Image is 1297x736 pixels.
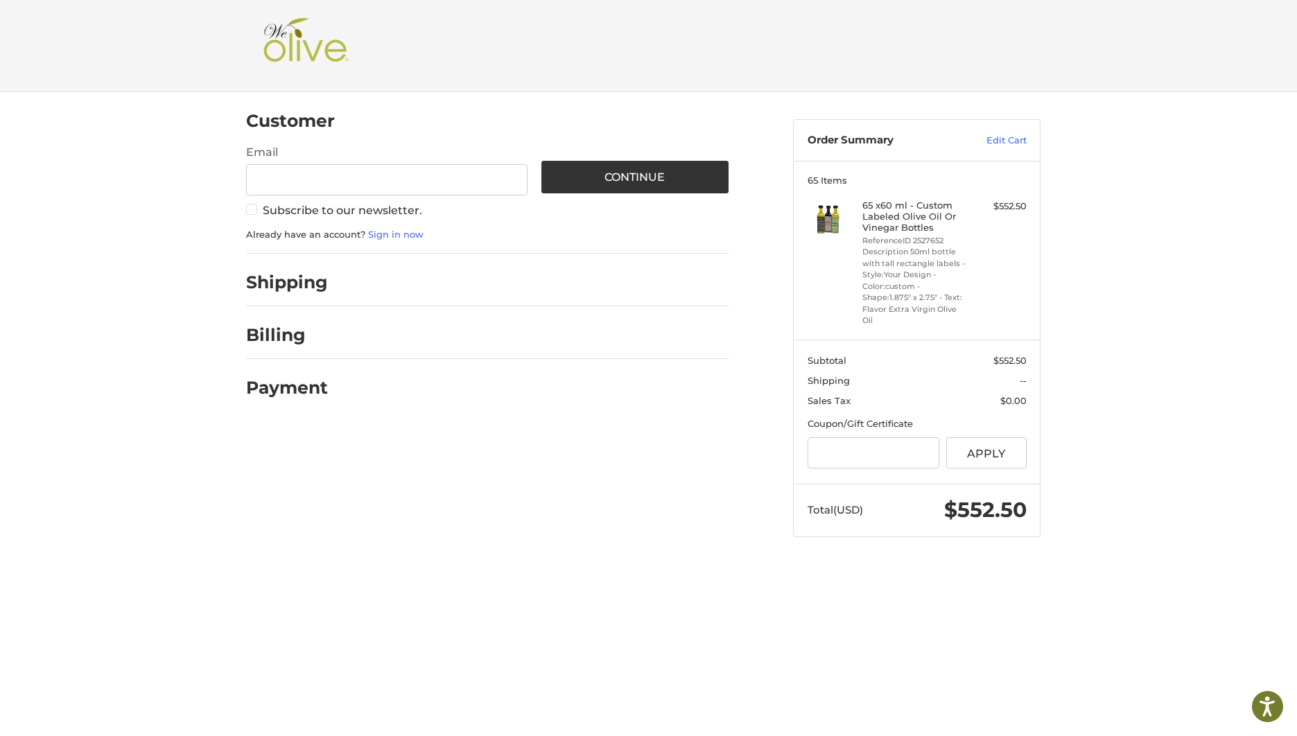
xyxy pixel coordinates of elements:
[862,304,968,326] li: Flavor Extra Virgin Olive Oil
[808,175,1027,186] h3: 65 Items
[541,161,729,193] button: Continue
[19,21,157,32] p: We're away right now. Please check back later!
[944,497,1027,523] span: $552.50
[263,204,422,217] span: Subscribe to our newsletter.
[246,377,328,398] h2: Payment
[1020,375,1027,386] span: --
[862,200,968,234] h4: 65 x 60 ml - Custom Labeled Olive Oil Or Vinegar Bottles
[808,355,846,366] span: Subtotal
[808,503,863,516] span: Total (USD)
[246,324,327,346] h2: Billing
[946,437,1027,468] button: Apply
[957,134,1027,148] a: Edit Cart
[808,375,850,386] span: Shipping
[368,229,424,240] a: Sign in now
[808,134,957,148] h3: Order Summary
[972,200,1027,213] div: $552.50
[260,18,353,73] img: Shop We Olive
[159,18,176,35] button: Open LiveChat chat widget
[808,417,1027,431] div: Coupon/Gift Certificate
[993,355,1027,366] span: $552.50
[862,246,968,304] li: Description 50ml bottle with tall rectangle labels - Style:Your Design - Color:custom - Shape:1.8...
[246,110,335,132] h2: Customer
[808,395,851,406] span: Sales Tax
[246,144,528,161] label: Email
[1000,395,1027,406] span: $0.00
[246,228,729,242] p: Already have an account?
[862,235,968,247] li: ReferenceID 2527652
[808,437,940,468] input: Gift Certificate or Coupon Code
[246,272,328,293] h2: Shipping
